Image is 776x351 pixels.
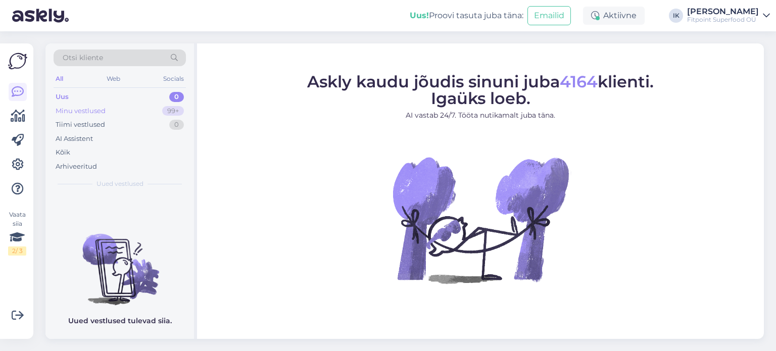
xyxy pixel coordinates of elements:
img: No Chat active [390,129,571,311]
span: Askly kaudu jõudis sinuni juba klienti. Igaüks loeb. [307,72,654,108]
div: IK [669,9,683,23]
div: Tiimi vestlused [56,120,105,130]
div: 2 / 3 [8,246,26,256]
div: Fitpoint Superfood OÜ [687,16,759,24]
div: AI Assistent [56,134,93,144]
b: Uus! [410,11,429,20]
div: 0 [169,120,184,130]
div: Socials [161,72,186,85]
div: Proovi tasuta juba täna: [410,10,523,22]
button: Emailid [527,6,571,25]
p: Uued vestlused tulevad siia. [68,316,172,326]
span: Otsi kliente [63,53,103,63]
div: All [54,72,65,85]
span: 4164 [560,72,598,91]
span: Uued vestlused [96,179,143,188]
a: [PERSON_NAME]Fitpoint Superfood OÜ [687,8,770,24]
div: [PERSON_NAME] [687,8,759,16]
div: Arhiveeritud [56,162,97,172]
div: Kõik [56,147,70,158]
img: Askly Logo [8,52,27,71]
div: Aktiivne [583,7,645,25]
div: Uus [56,92,69,102]
img: No chats [45,216,194,307]
div: Minu vestlused [56,106,106,116]
div: 99+ [162,106,184,116]
div: Vaata siia [8,210,26,256]
div: 0 [169,92,184,102]
div: Web [105,72,122,85]
p: AI vastab 24/7. Tööta nutikamalt juba täna. [307,110,654,121]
